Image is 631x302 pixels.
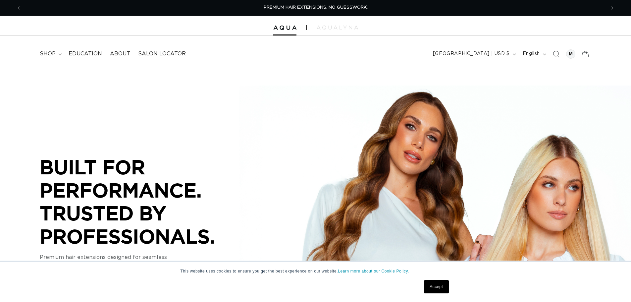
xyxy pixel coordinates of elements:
p: Premium hair extensions designed for seamless blends, consistent results, and performance you can... [40,253,238,277]
span: shop [40,50,56,57]
button: English [519,48,549,60]
span: PREMIUM HAIR EXTENSIONS. NO GUESSWORK. [264,5,368,10]
button: [GEOGRAPHIC_DATA] | USD $ [429,48,519,60]
span: Education [69,50,102,57]
summary: Search [549,47,563,61]
p: BUILT FOR PERFORMANCE. TRUSTED BY PROFESSIONALS. [40,155,238,248]
span: [GEOGRAPHIC_DATA] | USD $ [433,50,510,57]
a: Salon Locator [134,46,190,61]
p: This website uses cookies to ensure you get the best experience on our website. [181,268,451,274]
a: Learn more about our Cookie Policy. [338,269,409,273]
button: Previous announcement [12,2,26,14]
a: Accept [424,280,448,293]
a: Education [65,46,106,61]
a: About [106,46,134,61]
summary: shop [36,46,65,61]
button: Next announcement [605,2,619,14]
img: aqualyna.com [317,26,358,30]
span: Salon Locator [138,50,186,57]
span: About [110,50,130,57]
span: English [523,50,540,57]
img: Aqua Hair Extensions [273,26,296,30]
